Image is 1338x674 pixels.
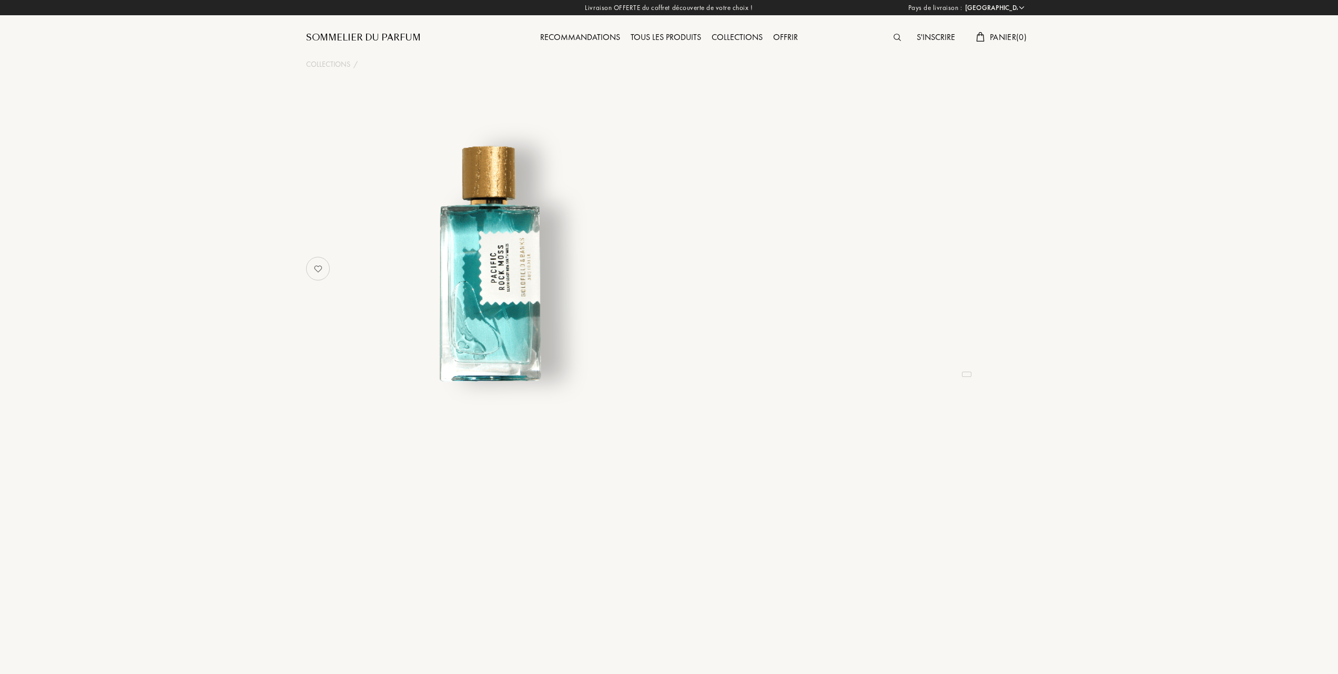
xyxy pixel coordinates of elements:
div: Tous les produits [625,31,706,45]
img: search_icn.svg [894,34,901,41]
img: cart.svg [976,32,985,42]
a: Offrir [768,32,803,43]
a: Collections [306,59,350,70]
a: Tous les produits [625,32,706,43]
div: Collections [706,31,768,45]
div: S'inscrire [911,31,960,45]
img: no_like_p.png [308,258,329,279]
a: Recommandations [535,32,625,43]
span: Panier ( 0 ) [990,32,1027,43]
a: Sommelier du Parfum [306,32,421,44]
img: undefined undefined [358,134,618,394]
img: arrow_w.png [1018,4,1026,12]
a: S'inscrire [911,32,960,43]
div: / [353,59,358,70]
span: Pays de livraison : [908,3,962,13]
div: Offrir [768,31,803,45]
div: Recommandations [535,31,625,45]
a: Collections [706,32,768,43]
